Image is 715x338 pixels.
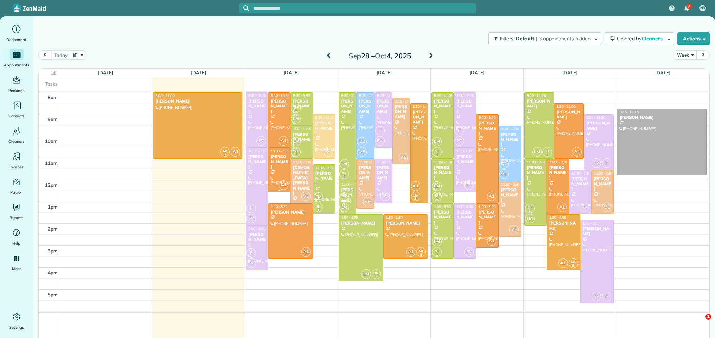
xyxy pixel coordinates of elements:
[377,93,396,98] span: 8:00 - 10:30
[316,204,320,208] span: SH
[279,136,288,146] span: A1
[593,176,611,192] div: [PERSON_NAME]
[543,151,552,158] small: 1
[413,193,418,197] span: MA
[341,221,381,226] div: [PERSON_NAME]
[412,110,426,125] div: [PERSON_NAME]
[571,171,591,176] span: 11:30 - 1:30
[380,192,390,201] span: FV
[284,70,299,75] a: [DATE]
[339,203,349,212] span: LM
[324,147,333,157] span: X
[432,181,442,191] span: LM
[487,236,496,246] span: A1
[478,210,496,225] div: [PERSON_NAME]
[341,215,358,220] span: 1:30 - 4:30
[271,149,292,153] span: 10:30 - 12:30
[434,204,451,209] span: 1:00 - 3:30
[3,202,30,221] a: Reports
[620,110,639,114] span: 8:45 - 11:45
[248,232,266,247] div: [PERSON_NAME]
[501,127,520,131] span: 9:30 - 12:00
[45,182,58,188] span: 12pm
[549,160,568,164] span: 11:00 - 1:30
[3,74,30,94] a: Bookings
[580,203,589,212] span: FV
[557,203,567,212] span: A1
[270,99,288,114] div: [PERSON_NAME]
[10,214,24,221] span: Reports
[246,258,256,268] span: FV
[375,136,385,146] span: FV
[301,247,311,257] span: A1
[248,227,265,231] span: 2:00 - 4:00
[705,314,711,320] span: 1
[359,160,378,164] span: 11:00 - 1:15
[294,105,298,109] span: SH
[336,52,424,60] h2: 28 – 4, 2025
[341,93,360,98] span: 8:00 - 12:00
[291,137,301,146] span: LM
[372,274,381,280] small: 1
[48,116,58,122] span: 9am
[98,70,113,75] a: [DATE]
[315,165,335,170] span: 11:15 - 1:30
[605,32,674,45] button: Colored byCleaners
[3,311,30,331] a: Settings
[51,50,70,60] button: today
[456,93,475,98] span: 8:00 - 10:30
[359,99,372,114] div: [PERSON_NAME]
[294,149,298,153] span: SH
[586,115,605,120] span: 9:00 - 11:30
[48,248,58,253] span: 3pm
[487,192,496,201] span: A1
[485,32,601,45] a: Filters: Default | 3 appointments hidden
[377,165,390,180] div: [PERSON_NAME]
[456,154,474,169] div: [PERSON_NAME]
[349,51,361,60] span: Sep
[470,70,485,75] a: [DATE]
[435,193,439,197] span: SH
[248,93,267,98] span: 8:00 - 10:30
[525,208,534,214] small: 1
[293,160,312,164] span: 11:00 - 1:00
[357,147,367,157] span: VE
[3,23,30,43] a: Dashboard
[456,210,474,225] div: [PERSON_NAME]
[155,99,240,104] div: [PERSON_NAME]
[549,165,567,180] div: [PERSON_NAME]
[357,137,367,146] span: D2
[617,35,665,42] span: Colored by
[48,204,58,210] span: 1pm
[248,154,266,169] div: [PERSON_NAME]
[291,151,300,158] small: 1
[411,181,420,191] span: A1
[527,160,546,164] span: 11:00 - 2:00
[315,115,335,120] span: 9:00 - 11:00
[291,114,301,123] span: LM
[527,99,552,109] div: [PERSON_NAME]
[293,93,310,98] span: 8:00 - 9:30
[688,4,690,9] span: 7
[231,147,240,157] span: A1
[386,215,403,220] span: 1:30 - 3:30
[399,153,408,162] span: VE
[340,173,349,180] small: 1
[562,70,577,75] a: [DATE]
[248,99,266,114] div: [PERSON_NAME]
[509,225,519,234] span: VE
[341,182,360,187] span: 12:00 - 1:30
[499,169,509,179] span: VE
[417,251,425,258] small: 3
[478,121,496,136] div: [PERSON_NAME]
[528,205,532,209] span: SH
[48,270,58,275] span: 4pm
[499,159,509,169] span: D2
[545,149,549,153] span: SH
[3,151,30,170] a: Invoices
[532,147,542,157] span: LM
[500,35,515,42] span: Filters:
[271,204,287,209] span: 1:00 - 3:30
[516,35,535,42] span: Default
[359,165,372,180] div: [PERSON_NAME]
